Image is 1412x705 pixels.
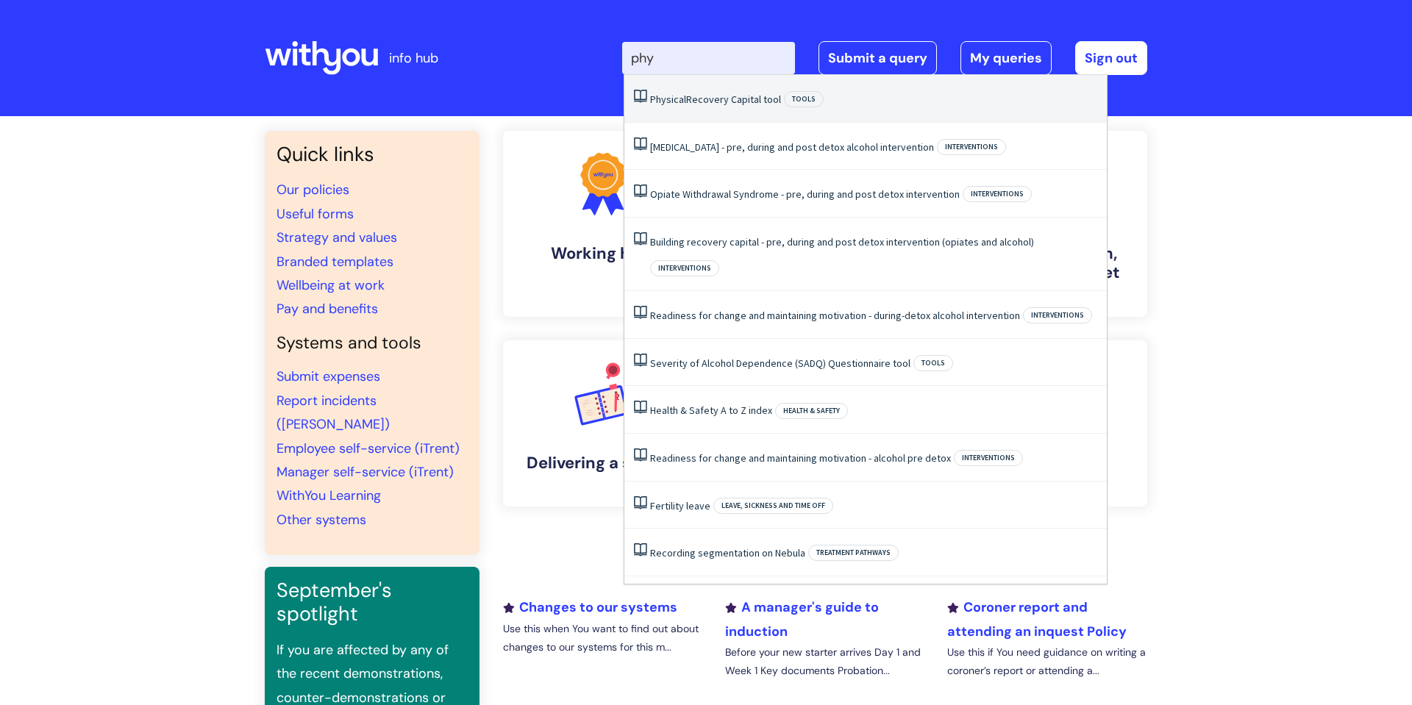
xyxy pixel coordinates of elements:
a: Submit a query [819,41,937,75]
p: Before your new starter arrives Day 1 and Week 1 Key documents Probation... [725,643,925,680]
a: Useful forms [277,205,354,223]
a: Health & Safety A to Z index [650,404,772,417]
p: info hub [389,46,438,70]
h4: Systems and tools [277,333,468,354]
a: My queries [960,41,1052,75]
a: Report incidents ([PERSON_NAME]) [277,392,390,433]
a: Pay and benefits [277,300,378,318]
a: Readiness for change and maintaining motivation - alcohol pre detox [650,451,951,465]
a: Our policies [277,181,349,198]
a: Building recovery capital - pre, during and post detox intervention (opiates and alcohol) [650,235,1034,248]
a: Readiness for change and maintaining motivation - during-detox alcohol intervention [650,309,1020,322]
a: Branded templates [277,253,393,271]
h4: Delivering a service [515,454,691,473]
span: Treatment pathways [808,545,899,561]
a: Employee self-service (iTrent) [277,440,460,457]
a: Submit expenses [277,368,380,385]
a: Changes to our systems [503,598,677,616]
a: Wellbeing at work [277,276,385,294]
a: Fertility leave [650,499,710,512]
a: Other systems [277,511,366,529]
div: | - [622,41,1147,75]
a: Strategy and values [277,229,397,246]
span: Interventions [954,450,1023,466]
a: WithYou Learning [277,487,381,504]
span: Interventions [963,186,1032,202]
span: Physical [650,93,686,106]
h4: Working here [515,244,691,263]
h3: Quick links [277,143,468,166]
a: A manager's guide to induction [725,598,879,640]
span: Leave, sickness and time off [713,498,833,514]
span: Tools [784,91,824,107]
input: Search [622,42,795,74]
span: Health & Safety [775,403,848,419]
a: PhysicalRecovery Capital tool [650,93,781,106]
p: Use this if You need guidance on writing a coroner’s report or attending a... [947,643,1147,680]
a: Delivering a service [503,340,703,507]
span: Interventions [937,139,1006,155]
a: Severity of Alcohol Dependence (SADQ) Questionnaire tool [650,357,910,370]
a: Coroner report and attending an inquest Policy [947,598,1127,640]
a: [MEDICAL_DATA] - pre, during and post detox alcohol intervention [650,140,934,154]
a: Sign out [1075,41,1147,75]
span: Interventions [1023,307,1092,323]
a: Working here [503,131,703,317]
a: Manager self-service (iTrent) [277,463,454,481]
span: Tools [913,355,953,371]
h2: Recently added or updated [503,554,1147,581]
a: Opiate Withdrawal Syndrome - pre, during and post detox intervention [650,187,960,201]
h3: September's spotlight [277,579,468,626]
span: Interventions [650,260,719,276]
a: Recording segmentation on Nebula [650,546,805,559]
p: Use this when You want to find out about changes to our systems for this m... [503,620,703,656]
